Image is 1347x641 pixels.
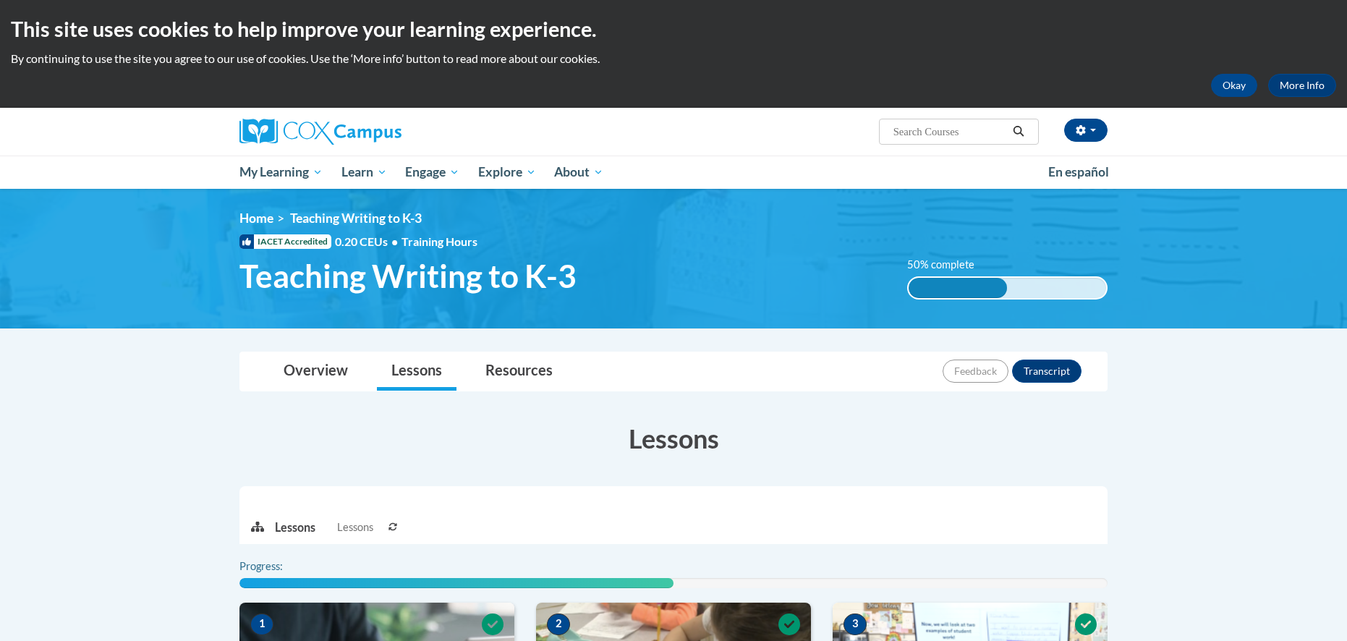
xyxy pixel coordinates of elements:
button: Feedback [943,360,1008,383]
a: More Info [1268,74,1336,97]
span: Teaching Writing to K-3 [239,257,577,295]
span: • [391,234,398,248]
span: Training Hours [401,234,477,248]
label: Progress: [239,559,323,574]
span: IACET Accredited [239,234,331,249]
span: 0.20 CEUs [335,234,401,250]
a: Overview [269,352,362,391]
label: 50% complete [907,257,990,273]
span: 2 [547,614,570,635]
a: My Learning [230,156,332,189]
a: Home [239,211,273,226]
a: En español [1039,157,1118,187]
h2: This site uses cookies to help improve your learning experience. [11,14,1336,43]
a: Cox Campus [239,119,514,145]
p: Lessons [275,519,315,535]
a: Engage [396,156,469,189]
span: My Learning [239,164,323,181]
button: Search [1008,123,1029,140]
input: Search Courses [892,123,1008,140]
a: Lessons [377,352,456,391]
div: Main menu [218,156,1129,189]
span: Explore [478,164,536,181]
span: 3 [844,614,867,635]
a: Explore [469,156,545,189]
button: Okay [1211,74,1257,97]
button: Account Settings [1064,119,1108,142]
span: 1 [250,614,273,635]
span: About [554,164,603,181]
h3: Lessons [239,420,1108,457]
span: En español [1048,164,1109,179]
span: Lessons [337,519,373,535]
img: Cox Campus [239,119,401,145]
span: Learn [341,164,387,181]
p: By continuing to use the site you agree to our use of cookies. Use the ‘More info’ button to read... [11,51,1336,67]
a: Learn [332,156,396,189]
a: About [545,156,613,189]
a: Resources [471,352,567,391]
button: Transcript [1012,360,1082,383]
div: 50% complete [909,278,1008,298]
span: Engage [405,164,459,181]
span: Teaching Writing to K-3 [290,211,422,226]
